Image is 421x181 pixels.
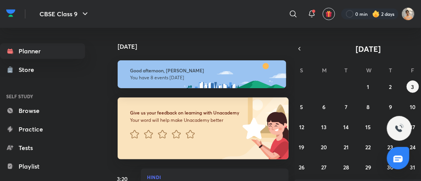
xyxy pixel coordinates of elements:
[389,103,392,111] abbr: October 9, 2025
[395,124,404,133] img: ttu
[296,101,308,113] button: October 5, 2025
[343,164,349,171] abbr: October 28, 2025
[296,121,308,133] button: October 12, 2025
[362,161,375,173] button: October 29, 2025
[345,67,348,74] abbr: Tuesday
[340,141,353,153] button: October 21, 2025
[130,110,241,116] h6: Give us your feedback on learning with Unacademy
[410,143,416,151] abbr: October 24, 2025
[318,141,330,153] button: October 20, 2025
[402,7,415,20] img: Aashman Srivastava
[216,97,289,159] img: feedback_image
[340,121,353,133] button: October 14, 2025
[384,80,397,93] button: October 2, 2025
[322,103,325,111] abbr: October 6, 2025
[411,67,414,74] abbr: Friday
[323,8,335,20] button: avatar
[318,161,330,173] button: October 27, 2025
[410,123,415,131] abbr: October 17, 2025
[362,141,375,153] button: October 22, 2025
[118,43,296,50] h4: [DATE]
[318,121,330,133] button: October 13, 2025
[299,123,304,131] abbr: October 12, 2025
[118,60,286,88] img: afternoon
[384,121,397,133] button: October 16, 2025
[388,143,394,151] abbr: October 23, 2025
[130,75,276,81] p: You have 8 events [DATE]
[325,10,332,17] img: avatar
[130,117,241,123] p: Your word will help make Unacademy better
[147,175,282,179] p: Hindi
[407,141,419,153] button: October 24, 2025
[296,161,308,173] button: October 26, 2025
[35,6,94,22] button: CBSE Class 9
[318,101,330,113] button: October 6, 2025
[384,101,397,113] button: October 9, 2025
[407,101,419,113] button: October 10, 2025
[410,103,416,111] abbr: October 10, 2025
[345,103,347,111] abbr: October 7, 2025
[130,68,276,73] h6: Good afternoon, [PERSON_NAME]
[296,141,308,153] button: October 19, 2025
[366,67,372,74] abbr: Wednesday
[410,164,416,171] abbr: October 31, 2025
[321,164,327,171] abbr: October 27, 2025
[340,101,353,113] button: October 7, 2025
[6,7,15,21] a: Company Logo
[362,80,375,93] button: October 1, 2025
[387,164,394,171] abbr: October 30, 2025
[407,161,419,173] button: October 31, 2025
[362,101,375,113] button: October 8, 2025
[372,10,380,18] img: streak
[300,67,303,74] abbr: Sunday
[389,67,392,74] abbr: Thursday
[362,121,375,133] button: October 15, 2025
[299,143,305,151] abbr: October 19, 2025
[299,164,305,171] abbr: October 26, 2025
[407,80,419,93] button: October 3, 2025
[384,141,397,153] button: October 23, 2025
[411,83,414,90] abbr: October 3, 2025
[356,44,381,54] span: [DATE]
[322,67,327,74] abbr: Monday
[384,161,397,173] button: October 30, 2025
[19,65,39,74] div: Store
[340,161,353,173] button: October 28, 2025
[344,143,349,151] abbr: October 21, 2025
[344,123,349,131] abbr: October 14, 2025
[321,143,327,151] abbr: October 20, 2025
[321,123,327,131] abbr: October 13, 2025
[365,164,371,171] abbr: October 29, 2025
[407,121,419,133] button: October 17, 2025
[300,103,303,111] abbr: October 5, 2025
[366,143,371,151] abbr: October 22, 2025
[6,7,15,19] img: Company Logo
[367,83,370,90] abbr: October 1, 2025
[389,83,392,90] abbr: October 2, 2025
[366,123,371,131] abbr: October 15, 2025
[367,103,370,111] abbr: October 8, 2025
